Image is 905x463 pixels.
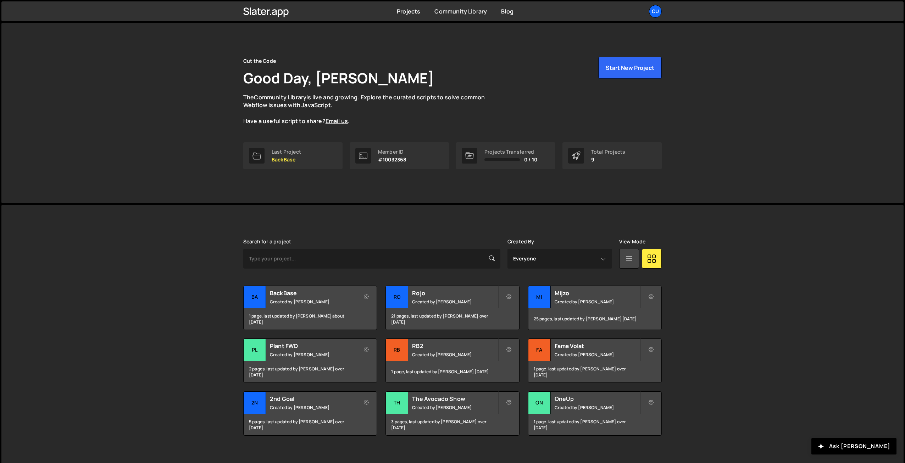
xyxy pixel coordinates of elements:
[555,299,640,305] small: Created by [PERSON_NAME]
[243,391,377,436] a: 2n 2nd Goal Created by [PERSON_NAME] 5 pages, last updated by [PERSON_NAME] over [DATE]
[386,339,408,361] div: RB
[412,299,498,305] small: Created by [PERSON_NAME]
[386,361,519,382] div: 1 page, last updated by [PERSON_NAME] [DATE]
[528,391,662,436] a: On OneUp Created by [PERSON_NAME] 1 page, last updated by [PERSON_NAME] over [DATE]
[386,308,519,330] div: 21 pages, last updated by [PERSON_NAME] over [DATE]
[386,392,408,414] div: Th
[244,361,377,382] div: 2 pages, last updated by [PERSON_NAME] over [DATE]
[270,342,355,350] h2: Plant FWD
[507,239,534,244] label: Created By
[591,157,625,162] p: 9
[412,289,498,297] h2: Rojo
[270,289,355,297] h2: BackBase
[244,286,266,308] div: Ba
[385,391,519,436] a: Th The Avocado Show Created by [PERSON_NAME] 3 pages, last updated by [PERSON_NAME] over [DATE]
[412,342,498,350] h2: RB2
[555,404,640,410] small: Created by [PERSON_NAME]
[412,352,498,358] small: Created by [PERSON_NAME]
[326,117,348,125] a: Email us
[555,395,640,403] h2: OneUp
[528,361,661,382] div: 1 page, last updated by [PERSON_NAME] over [DATE]
[524,157,537,162] span: 0 / 10
[412,404,498,410] small: Created by [PERSON_NAME]
[598,57,662,79] button: Start New Project
[243,142,343,169] a: Last Project BackBase
[434,7,487,15] a: Community Library
[244,392,266,414] div: 2n
[270,404,355,410] small: Created by [PERSON_NAME]
[385,286,519,330] a: Ro Rojo Created by [PERSON_NAME] 21 pages, last updated by [PERSON_NAME] over [DATE]
[528,339,551,361] div: Fa
[270,395,355,403] h2: 2nd Goal
[243,286,377,330] a: Ba BackBase Created by [PERSON_NAME] 1 page, last updated by [PERSON_NAME] about [DATE]
[270,299,355,305] small: Created by [PERSON_NAME]
[254,93,306,101] a: Community Library
[649,5,662,18] a: Cu
[619,239,645,244] label: View Mode
[272,157,301,162] p: BackBase
[243,239,291,244] label: Search for a project
[243,68,434,88] h1: Good Day, [PERSON_NAME]
[484,149,537,155] div: Projects Transferred
[555,289,640,297] h2: Mijzo
[412,395,498,403] h2: The Avocado Show
[243,338,377,383] a: Pl Plant FWD Created by [PERSON_NAME] 2 pages, last updated by [PERSON_NAME] over [DATE]
[244,308,377,330] div: 1 page, last updated by [PERSON_NAME] about [DATE]
[811,438,896,454] button: Ask [PERSON_NAME]
[528,392,551,414] div: On
[528,286,551,308] div: Mi
[272,149,301,155] div: Last Project
[378,149,406,155] div: Member ID
[528,286,662,330] a: Mi Mijzo Created by [PERSON_NAME] 25 pages, last updated by [PERSON_NAME] [DATE]
[555,342,640,350] h2: Fama Volat
[244,339,266,361] div: Pl
[528,308,661,330] div: 25 pages, last updated by [PERSON_NAME] [DATE]
[501,7,513,15] a: Blog
[385,338,519,383] a: RB RB2 Created by [PERSON_NAME] 1 page, last updated by [PERSON_NAME] [DATE]
[386,286,408,308] div: Ro
[270,352,355,358] small: Created by [PERSON_NAME]
[386,414,519,435] div: 3 pages, last updated by [PERSON_NAME] over [DATE]
[397,7,420,15] a: Projects
[528,414,661,435] div: 1 page, last updated by [PERSON_NAME] over [DATE]
[244,414,377,435] div: 5 pages, last updated by [PERSON_NAME] over [DATE]
[243,93,499,125] p: The is live and growing. Explore the curated scripts to solve common Webflow issues with JavaScri...
[243,57,276,65] div: Cut the Code
[591,149,625,155] div: Total Projects
[378,157,406,162] p: #10032368
[243,249,500,269] input: Type your project...
[555,352,640,358] small: Created by [PERSON_NAME]
[528,338,662,383] a: Fa Fama Volat Created by [PERSON_NAME] 1 page, last updated by [PERSON_NAME] over [DATE]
